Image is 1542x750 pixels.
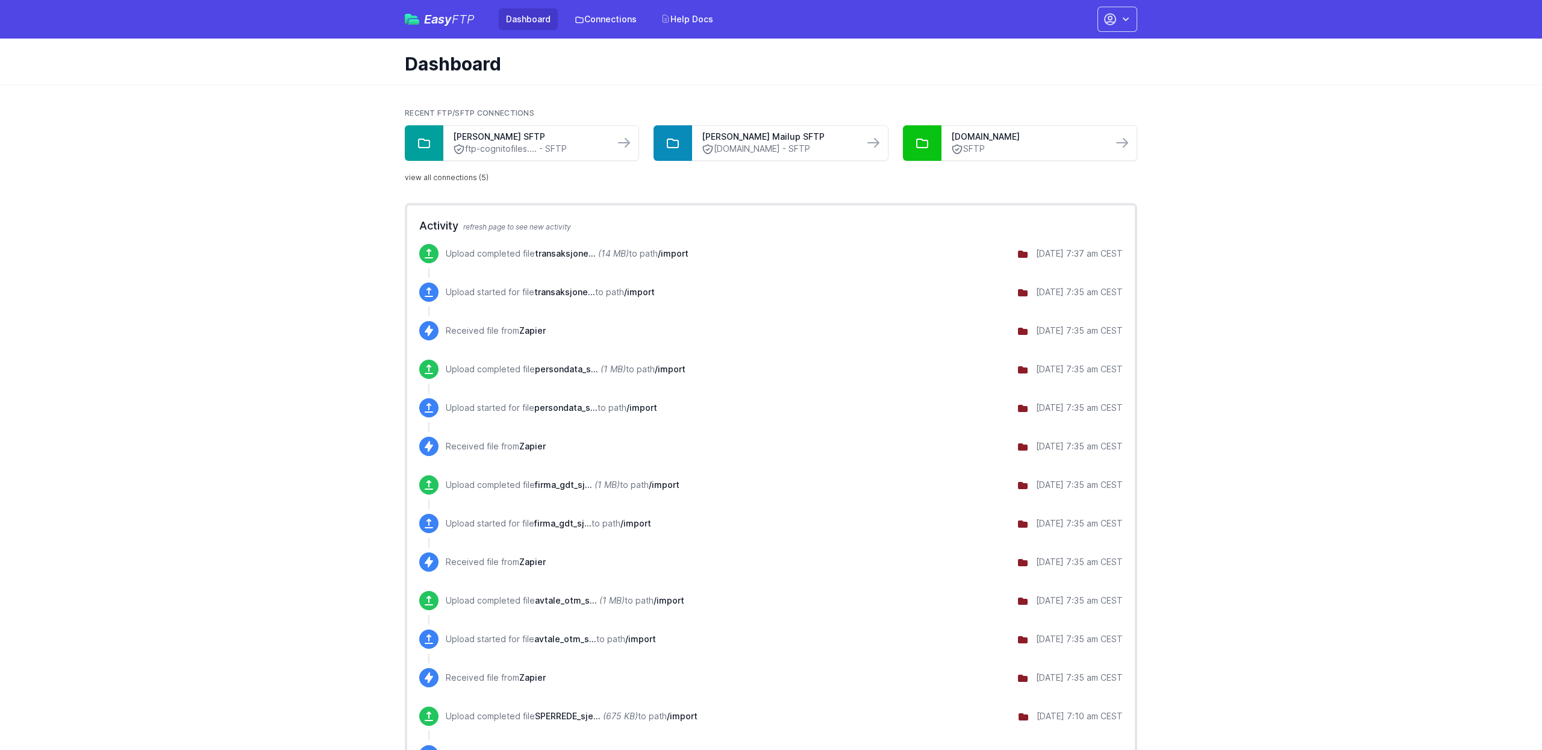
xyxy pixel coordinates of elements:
[535,248,596,258] span: transaksjoner_sjekket.csv
[951,131,1103,143] a: [DOMAIN_NAME]
[446,710,698,722] p: Upload completed file to path
[601,364,626,374] i: (1 MB)
[595,480,620,490] i: (1 MB)
[1036,517,1123,530] div: [DATE] 7:35 am CEST
[519,441,546,451] span: Zapier
[446,556,546,568] p: Received file from
[535,364,598,374] span: persondata_sjekket.csv
[446,325,546,337] p: Received file from
[603,711,638,721] i: (675 KB)
[405,14,419,25] img: easyftp_logo.png
[1036,556,1123,568] div: [DATE] 7:35 am CEST
[519,672,546,683] span: Zapier
[405,108,1137,118] h2: Recent FTP/SFTP Connections
[446,595,684,607] p: Upload completed file to path
[446,248,688,260] p: Upload completed file to path
[1036,402,1123,414] div: [DATE] 7:35 am CEST
[405,173,489,183] a: view all connections (5)
[1036,595,1123,607] div: [DATE] 7:35 am CEST
[1036,325,1123,337] div: [DATE] 7:35 am CEST
[405,53,1128,75] h1: Dashboard
[534,518,592,528] span: firma_gdt_sjekket.csv
[1036,248,1123,260] div: [DATE] 7:37 am CEST
[702,143,854,155] a: [DOMAIN_NAME] - SFTP
[654,8,720,30] a: Help Docs
[519,325,546,336] span: Zapier
[626,402,657,413] span: /import
[655,364,685,374] span: /import
[499,8,558,30] a: Dashboard
[534,402,598,413] span: persondata_sjekket.csv
[446,633,656,645] p: Upload started for file to path
[567,8,644,30] a: Connections
[1036,633,1123,645] div: [DATE] 7:35 am CEST
[446,440,546,452] p: Received file from
[599,595,625,605] i: (1 MB)
[951,143,1103,155] a: SFTP
[446,517,651,530] p: Upload started for file to path
[625,634,656,644] span: /import
[620,518,651,528] span: /import
[534,634,596,644] span: avtale_otm_sjekket.csv
[452,12,475,27] span: FTP
[405,13,475,25] a: EasyFTP
[535,480,592,490] span: firma_gdt_sjekket.csv
[453,131,605,143] a: [PERSON_NAME] SFTP
[654,595,684,605] span: /import
[519,557,546,567] span: Zapier
[446,402,657,414] p: Upload started for file to path
[624,287,655,297] span: /import
[649,480,679,490] span: /import
[446,286,655,298] p: Upload started for file to path
[1037,710,1123,722] div: [DATE] 7:10 am CEST
[1036,440,1123,452] div: [DATE] 7:35 am CEST
[446,363,685,375] p: Upload completed file to path
[1036,672,1123,684] div: [DATE] 7:35 am CEST
[463,222,571,231] span: refresh page to see new activity
[535,711,601,721] span: SPERREDE_sjekket.csv
[534,287,595,297] span: transaksjoner_sjekket.csv
[702,131,854,143] a: [PERSON_NAME] Mailup SFTP
[1036,286,1123,298] div: [DATE] 7:35 am CEST
[424,13,475,25] span: Easy
[598,248,629,258] i: (14 MB)
[446,479,679,491] p: Upload completed file to path
[453,143,605,155] a: ftp-cognitofiles.... - SFTP
[658,248,688,258] span: /import
[446,672,546,684] p: Received file from
[1036,479,1123,491] div: [DATE] 7:35 am CEST
[1036,363,1123,375] div: [DATE] 7:35 am CEST
[419,217,1123,234] h2: Activity
[535,595,597,605] span: avtale_otm_sjekket.csv
[667,711,698,721] span: /import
